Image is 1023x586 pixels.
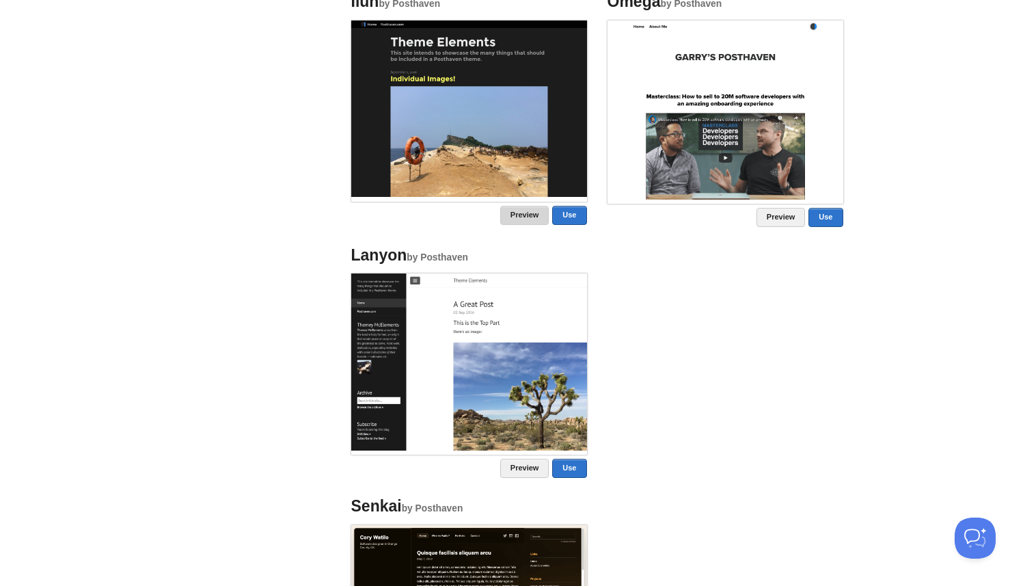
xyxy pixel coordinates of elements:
[402,503,463,514] small: by Posthaven
[500,459,549,478] a: Preview
[552,459,586,478] a: Use
[407,252,468,263] small: by Posthaven
[955,518,996,559] iframe: Help Scout Beacon - Open
[351,247,587,264] h4: Lanyon
[552,206,586,225] a: Use
[756,208,806,227] a: Preview
[351,21,587,198] img: Screenshot
[351,274,587,451] img: Screenshot
[808,208,843,227] a: Use
[351,498,587,515] h4: Senkai
[608,21,843,200] img: Screenshot
[500,206,549,225] a: Preview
